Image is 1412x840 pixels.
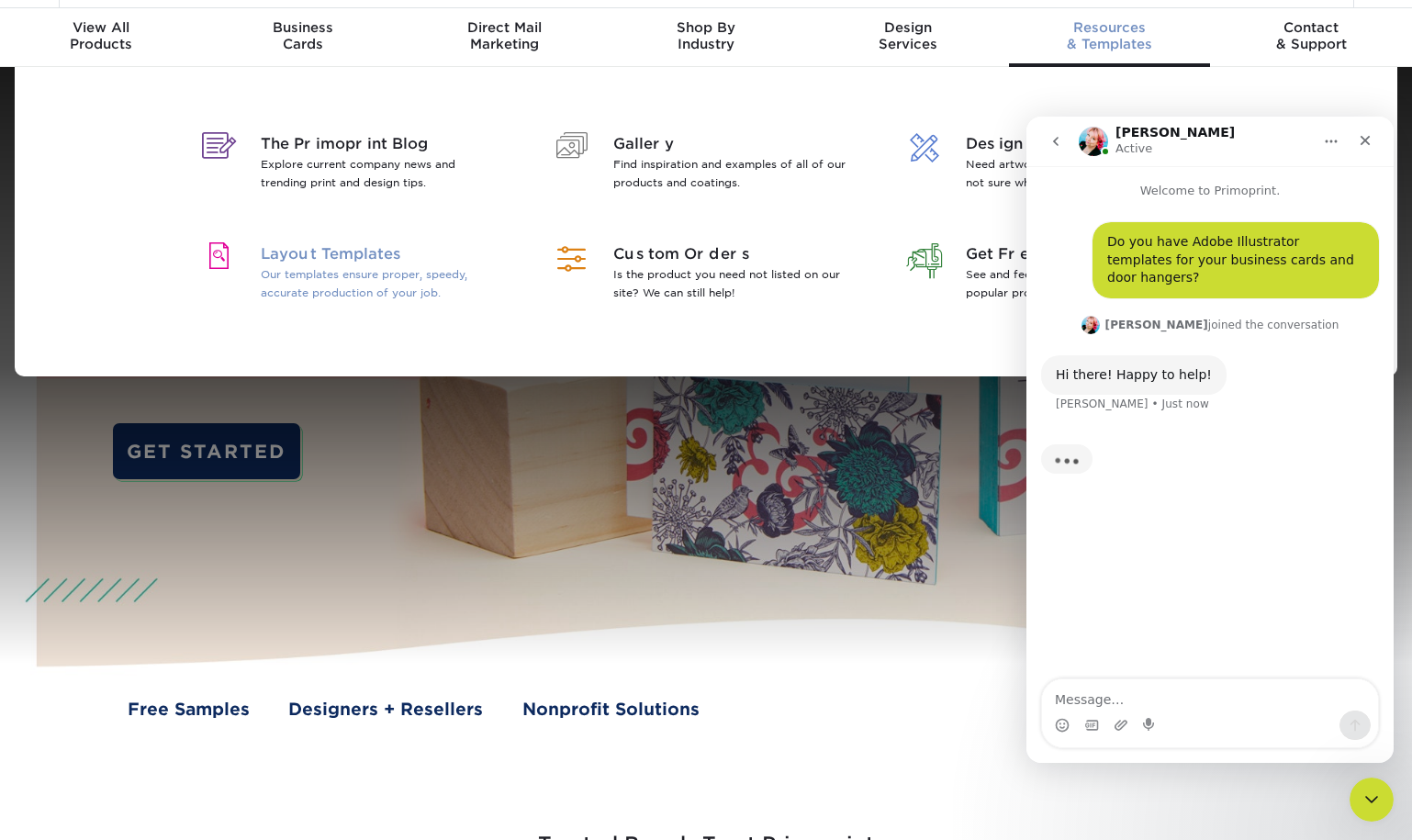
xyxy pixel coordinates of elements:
iframe: To enrich screen reader interactions, please activate Accessibility in Grammarly extension settings [1026,117,1394,763]
span: Contact [1210,19,1412,36]
a: Direct MailMarketing [403,8,605,67]
span: Business [202,19,404,36]
a: Contact& Support [1210,8,1412,67]
div: Services [807,19,1009,52]
span: Gallery [613,133,851,155]
iframe: Intercom live chat [1350,778,1394,822]
p: See and feel the quality of our most popular products, stocks, and finishes. [966,265,1204,302]
a: Layout Templates Our templates ensure proper, speedy, accurate production of your job. [191,221,516,331]
a: Designers + Resellers [288,697,483,722]
div: & Templates [1009,19,1211,52]
a: Nonprofit Solutions [522,697,700,722]
div: Marketing [403,19,605,52]
a: Gallery Find inspiration and examples of all of our products and coatings. [544,111,868,221]
div: Cards [202,19,404,52]
span: Direct Mail [403,19,605,36]
span: Layout Templates [261,243,499,265]
span: Shop By [605,19,807,36]
a: Shop ByIndustry [605,8,807,67]
span: The Primoprint Blog [261,133,499,155]
div: & Support [1210,19,1412,52]
p: Our templates ensure proper, speedy, accurate production of your job. [261,265,499,302]
span: Custom Orders [613,243,851,265]
span: Resources [1009,19,1211,36]
span: Design Services [966,133,1204,155]
span: Get Free Samples [966,243,1204,265]
a: Custom Orders Is the product you need not listed on our site? We can still help! [544,221,868,331]
p: Find inspiration and examples of all of our products and coatings. [613,155,851,192]
span: Design [807,19,1009,36]
a: BusinessCards [202,8,404,67]
a: DesignServices [807,8,1009,67]
a: Design Services Need artwork for your print project but not sure where to start? [896,111,1221,221]
a: The Primoprint Blog Explore current company news and trending print and design tips. [191,111,516,221]
p: Explore current company news and trending print and design tips. [261,155,499,192]
p: Is the product you need not listed on our site? We can still help! [613,265,851,302]
a: Resources& Templates [1009,8,1211,67]
p: Need artwork for your print project but not sure where to start? [966,155,1204,192]
div: Industry [605,19,807,52]
a: Free Samples [128,697,250,722]
a: Get Free Samples See and feel the quality of our most popular products, stocks, and finishes. [896,221,1221,331]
